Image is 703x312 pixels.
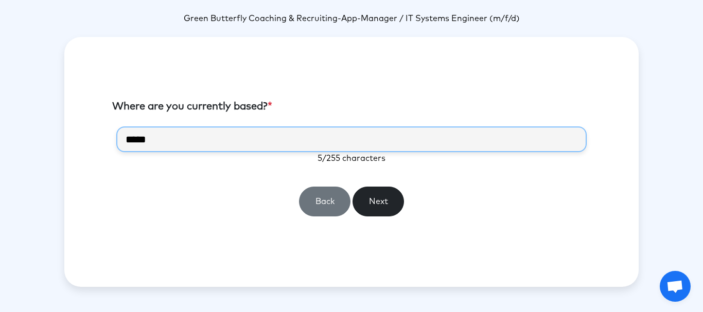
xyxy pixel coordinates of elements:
p: 5/255 characters [116,152,587,164]
span: Green Butterfly Coaching & Recruiting [184,14,338,23]
label: Where are you currently based? [112,99,272,114]
button: Next [353,187,404,216]
button: Back [299,187,350,216]
p: - [64,12,639,25]
a: Open chat [660,271,691,302]
span: App-Manager / IT Systems Engineer (m/f/d) [341,14,520,23]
